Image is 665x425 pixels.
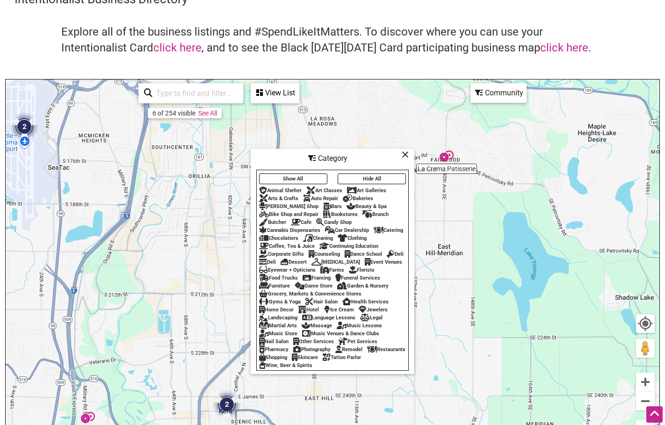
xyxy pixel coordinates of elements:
div: Animal Shelter [259,187,302,194]
h4: Explore all of the business listings and #SpendLikeItMatters. To discover where you can use your ... [61,24,604,56]
div: Filter by category [251,149,414,374]
div: Clothing [338,235,367,241]
button: Your Location [636,314,655,333]
div: Type to search and filter [138,83,243,103]
div: View List [252,84,298,102]
div: Framing [303,275,331,281]
div: Wine, Beer & Spirits [259,362,312,368]
div: Dessert [281,259,307,265]
div: Deli [259,259,276,265]
div: Category [252,150,413,167]
div: Cafe [291,219,311,225]
div: 2 [10,113,38,141]
div: Pharmacy [259,346,289,353]
div: Dance School [345,251,382,257]
div: Martial Arts [259,323,297,329]
div: Tattoo Parlor [323,354,361,360]
div: Funeral Services [335,275,380,281]
div: Hair Salon [305,299,338,305]
div: Cleaning [303,235,333,241]
div: Language Lessons [302,315,355,321]
div: 2 [213,390,241,418]
div: Music Store [259,331,297,337]
div: Hotel [298,307,319,313]
div: Food Trucks [259,275,298,281]
a: click here [540,41,588,54]
div: Photography [293,346,331,353]
div: Nail Salon [259,339,289,345]
div: Skincare [292,354,318,360]
div: Furniture [259,283,290,289]
div: Landscaping [259,315,297,321]
div: Health Services [342,299,389,305]
button: Drag Pegman onto the map to open Street View [636,339,655,358]
div: Other Services [293,339,334,345]
div: Bookstores [323,211,358,217]
div: Pet Services [339,339,377,345]
div: See a list of the visible businesses [251,83,299,103]
div: Arts & Crafts [259,195,298,202]
div: Music Lessons [337,323,382,329]
button: Hide All [338,173,406,184]
div: Gyms & Yoga [259,299,301,305]
div: Florists [349,267,375,273]
div: Coffee, Tea & Juice [259,243,315,249]
div: Lilly's Bakery & Deli [81,411,95,425]
div: Community [471,84,526,102]
div: 6 of 254 visible [152,109,195,117]
div: [MEDICAL_DATA] [311,259,360,265]
button: Zoom in [636,373,655,391]
div: Corporate Gifts [259,251,304,257]
div: Candy Shop [316,219,352,225]
div: Legal [360,315,383,321]
div: Cannabis Dispensaries [259,227,320,233]
div: Deli [387,251,404,257]
div: Game Store [295,283,332,289]
div: Music Venues & Dance Clubs [302,331,379,337]
div: Event Venues [365,259,402,265]
div: Brunch [362,211,389,217]
input: Type to find and filter... [152,84,238,102]
div: Bakeries [343,195,373,202]
a: click here [153,41,202,54]
div: Jewelers [359,307,388,313]
div: Grocery, Markets & Convenience Stores [259,291,361,297]
div: Remodel [335,346,362,353]
div: Beauty & Spa [347,203,387,209]
button: Show All [259,173,327,184]
div: Home Decor [259,307,294,313]
div: La Crema Patisserie [440,149,454,163]
div: Counseling [309,251,340,257]
div: Ice Cream [324,307,354,313]
div: Shopping [259,354,287,360]
div: Art Galleries [347,187,386,194]
div: Filter by Community [470,83,527,103]
div: Auto Repair [303,195,338,202]
div: [PERSON_NAME] Shop [259,203,318,209]
div: Massage [302,323,332,329]
div: Bike Shop and Repair [259,211,318,217]
button: Zoom out [636,392,655,411]
div: Car Dealership [325,227,369,233]
div: Eyewear + Opticians [259,267,316,273]
a: See All [198,109,217,117]
div: Butcher [259,219,286,225]
div: Farms [320,267,344,273]
div: Chocolatiers [259,235,298,241]
div: Restaurants [367,346,405,353]
div: Continuing Education [319,243,378,249]
div: Scroll Back to Top [646,406,663,423]
div: Art Classes [306,187,342,194]
div: Bars [323,203,342,209]
div: Garden & Nursery [337,283,389,289]
div: Catering [374,227,403,233]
